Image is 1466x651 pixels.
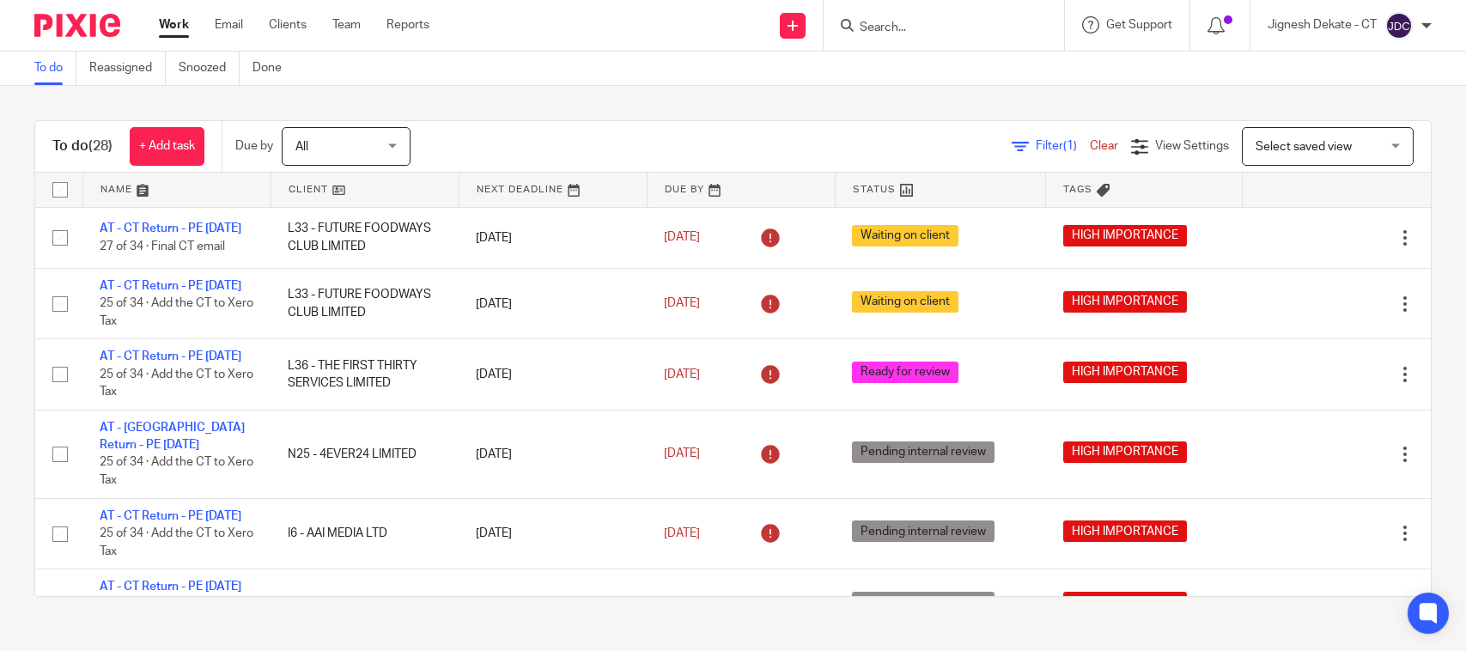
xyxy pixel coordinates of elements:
td: [DATE] [459,498,647,569]
span: View Settings [1155,140,1229,152]
td: [DATE] [459,339,647,410]
img: Pixie [34,14,120,37]
td: L36 - THE FIRST THIRTY SERVICES LIMITED [271,339,459,410]
a: AT - [GEOGRAPHIC_DATA] Return - PE [DATE] [100,422,245,451]
span: Waiting on client [852,225,958,246]
span: HIGH IMPORTANCE [1063,362,1187,383]
span: Tags [1063,185,1092,194]
td: N25 - 4EVER24 LIMITED [271,410,459,498]
span: Filter [1036,140,1090,152]
span: (1) [1063,140,1077,152]
td: L33 - FUTURE FOODWAYS CLUB LIMITED [271,207,459,268]
p: Due by [235,137,273,155]
a: AT - CT Return - PE [DATE] [100,222,241,234]
td: O54 - [PERSON_NAME] LTD [271,569,459,640]
span: Get Support [1106,19,1172,31]
span: [DATE] [664,232,700,244]
a: AT - CT Return - PE [DATE] [100,350,241,362]
img: svg%3E [1385,12,1413,40]
h1: To do [52,137,113,155]
span: HIGH IMPORTANCE [1063,520,1187,542]
td: [DATE] [459,207,647,268]
a: Snoozed [179,52,240,85]
a: Reports [386,16,429,33]
span: Pending internal review [852,441,995,463]
a: AT - CT Return - PE [DATE] [100,510,241,522]
td: [DATE] [459,569,647,640]
span: [DATE] [664,527,700,539]
td: I6 - AAI MEDIA LTD [271,498,459,569]
span: HIGH IMPORTANCE [1063,441,1187,463]
span: 27 of 34 · Final CT email [100,240,225,252]
a: Clear [1090,140,1118,152]
span: 25 of 34 · Add the CT to Xero Tax [100,298,253,328]
td: [DATE] [459,410,647,498]
a: Reassigned [89,52,166,85]
span: [DATE] [664,448,700,460]
span: All [295,141,308,153]
span: 25 of 34 · Add the CT to Xero Tax [100,457,253,487]
p: Jignesh Dekate - CT [1268,16,1377,33]
a: To do [34,52,76,85]
span: Pending internal review [852,592,995,613]
span: Select saved view [1256,141,1352,153]
a: Team [332,16,361,33]
span: HIGH IMPORTANCE [1063,592,1187,613]
span: HIGH IMPORTANCE [1063,225,1187,246]
input: Search [858,21,1013,36]
span: [DATE] [664,297,700,309]
a: Clients [269,16,307,33]
a: + Add task [130,127,204,166]
td: [DATE] [459,268,647,338]
a: AT - CT Return - PE [DATE] [100,280,241,292]
span: [DATE] [664,368,700,380]
span: HIGH IMPORTANCE [1063,291,1187,313]
span: (28) [88,139,113,153]
a: Work [159,16,189,33]
span: Waiting on client [852,291,958,313]
span: Pending internal review [852,520,995,542]
a: Email [215,16,243,33]
td: L33 - FUTURE FOODWAYS CLUB LIMITED [271,268,459,338]
span: 25 of 34 · Add the CT to Xero Tax [100,368,253,399]
a: Done [252,52,295,85]
a: AT - CT Return - PE [DATE] [100,581,241,593]
span: Ready for review [852,362,958,383]
span: 25 of 34 · Add the CT to Xero Tax [100,527,253,557]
